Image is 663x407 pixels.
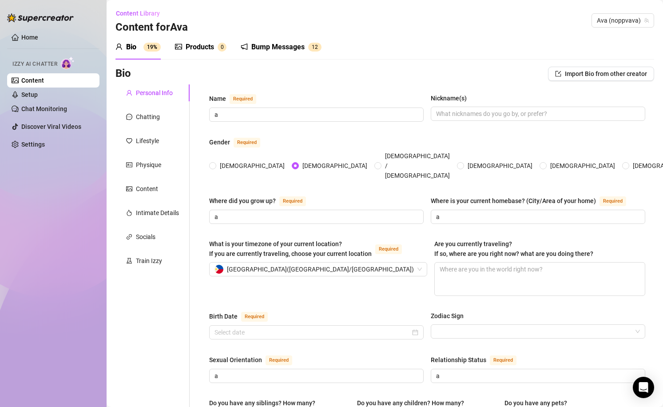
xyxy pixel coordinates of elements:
div: Gender [209,137,230,147]
div: Socials [136,232,155,242]
input: Where did you grow up? [214,212,417,222]
span: [DEMOGRAPHIC_DATA] [547,161,619,171]
label: Name [209,93,266,104]
a: Discover Viral Videos [21,123,81,130]
input: Where is your current homebase? (City/Area of your home) [436,212,638,222]
label: Sexual Orientation [209,355,302,365]
h3: Bio [115,67,131,81]
span: Content Library [116,10,160,17]
span: Required [266,355,292,365]
span: notification [241,43,248,50]
span: [DEMOGRAPHIC_DATA] / [DEMOGRAPHIC_DATA] [381,151,453,180]
div: Sexual Orientation [209,355,262,365]
span: [DEMOGRAPHIC_DATA] [464,161,536,171]
sup: 0 [218,43,226,52]
span: picture [126,186,132,192]
span: experiment [126,258,132,264]
div: Chatting [136,112,160,122]
span: [DEMOGRAPHIC_DATA] [216,161,288,171]
input: Nickname(s) [436,109,638,119]
label: Zodiac Sign [431,311,470,321]
input: Name [214,110,417,120]
span: user [115,43,123,50]
span: user [126,90,132,96]
div: Where did you grow up? [209,196,276,206]
span: message [126,114,132,120]
div: Intimate Details [136,208,179,218]
span: link [126,234,132,240]
div: Lifestyle [136,136,159,146]
label: Birth Date [209,311,278,322]
label: Relationship Status [431,355,526,365]
span: What is your timezone of your current location? If you are currently traveling, choose your curre... [209,240,372,257]
span: 2 [315,44,318,50]
sup: 19% [143,43,161,52]
a: Chat Monitoring [21,105,67,112]
div: Relationship Status [431,355,486,365]
span: [GEOGRAPHIC_DATA] ( [GEOGRAPHIC_DATA]/[GEOGRAPHIC_DATA] ) [227,263,414,276]
img: AI Chatter [61,56,75,69]
span: Required [234,138,260,148]
div: Bio [126,42,136,52]
img: ph [214,265,223,274]
span: Required [230,94,256,104]
span: Required [375,244,402,254]
label: Where did you grow up? [209,196,316,206]
span: Required [241,312,268,322]
div: Personal Info [136,88,173,98]
a: Settings [21,141,45,148]
span: Ava (noppvava) [597,14,649,27]
div: Name [209,94,226,104]
div: Products [186,42,214,52]
span: team [644,18,649,23]
a: Content [21,77,44,84]
span: heart [126,138,132,144]
span: Required [279,196,306,206]
a: Setup [21,91,38,98]
span: Are you currently traveling? If so, where are you right now? what are you doing there? [434,240,593,257]
span: import [555,71,561,77]
div: Open Intercom Messenger [633,377,654,398]
div: Nickname(s) [431,93,467,103]
button: Import Bio from other creator [548,67,654,81]
label: Gender [209,137,270,148]
span: fire [126,210,132,216]
label: Nickname(s) [431,93,473,103]
div: Zodiac Sign [431,311,464,321]
div: Physique [136,160,161,170]
span: Required [599,196,626,206]
sup: 12 [308,43,322,52]
span: Izzy AI Chatter [12,60,57,68]
label: Where is your current homebase? (City/Area of your home) [431,196,636,206]
div: Where is your current homebase? (City/Area of your home) [431,196,596,206]
div: Birth Date [209,311,238,321]
span: Import Bio from other creator [565,70,647,77]
span: 1 [312,44,315,50]
span: idcard [126,162,132,168]
div: Train Izzy [136,256,162,266]
span: picture [175,43,182,50]
div: Bump Messages [251,42,305,52]
h3: Content for Ava [115,20,188,35]
input: Birth Date [214,327,410,337]
input: Relationship Status [436,371,638,381]
button: Content Library [115,6,167,20]
a: Home [21,34,38,41]
img: logo-BBDzfeDw.svg [7,13,74,22]
div: Content [136,184,158,194]
span: Required [490,355,516,365]
input: Sexual Orientation [214,371,417,381]
span: [DEMOGRAPHIC_DATA] [299,161,371,171]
